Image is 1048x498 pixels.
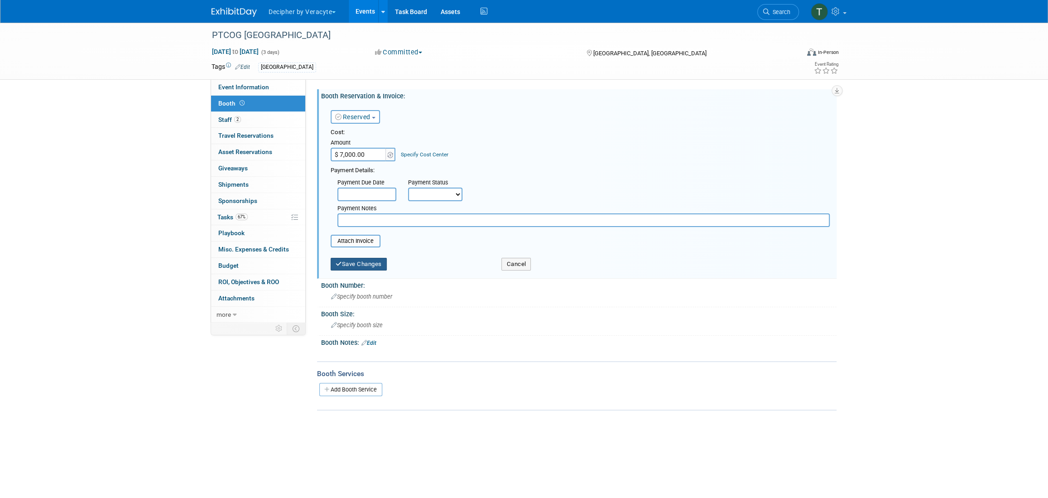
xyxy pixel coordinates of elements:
div: Payment Status [408,179,469,188]
div: Payment Due Date [337,179,394,188]
img: Tony Alvarado [811,3,828,20]
a: Travel Reservations [211,128,305,144]
a: Search [757,4,799,20]
a: Edit [235,64,250,70]
td: Tags [212,62,250,73]
a: more [211,307,305,323]
a: Reserved [335,113,370,121]
span: [GEOGRAPHIC_DATA], [GEOGRAPHIC_DATA] [593,50,706,57]
img: Format-Inperson.png [807,48,816,56]
a: Edit [361,340,376,346]
a: Add Booth Service [319,383,382,396]
div: Booth Notes: [321,336,836,348]
div: Booth Reservation & Invoice: [321,89,836,101]
a: Event Information [211,79,305,95]
div: Payment Details: [331,164,830,175]
a: Specify Cost Center [401,151,448,158]
span: Playbook [218,229,245,237]
a: Budget [211,258,305,274]
span: Specify booth size [331,322,383,329]
a: Asset Reservations [211,144,305,160]
span: Search [769,9,790,15]
a: Shipments [211,177,305,193]
div: Amount [331,139,396,148]
span: Budget [218,262,239,269]
div: PTCOG [GEOGRAPHIC_DATA] [209,27,785,44]
span: [DATE] [DATE] [212,48,259,56]
a: Playbook [211,225,305,241]
span: to [231,48,240,55]
span: Giveaways [218,164,248,172]
span: Travel Reservations [218,132,274,139]
span: Specify booth number [331,293,392,300]
a: Misc. Expenses & Credits [211,242,305,257]
img: ExhibitDay [212,8,257,17]
span: Misc. Expenses & Credits [218,246,289,253]
div: In-Person [817,49,839,56]
span: ROI, Objectives & ROO [218,278,279,285]
span: Booth not reserved yet [238,100,246,106]
span: Staff [218,116,241,123]
span: 67% [236,213,248,220]
button: Committed [372,48,426,57]
a: Staff2 [211,112,305,128]
button: Reserved [331,110,380,124]
td: Personalize Event Tab Strip [271,323,287,334]
span: 2 [234,116,241,123]
a: Tasks67% [211,209,305,225]
button: Cancel [501,258,531,271]
span: Booth [218,100,246,107]
div: Event Format [745,47,839,61]
a: ROI, Objectives & ROO [211,274,305,290]
span: Tasks [217,213,248,221]
div: Booth Number: [321,279,836,290]
td: Toggle Event Tabs [287,323,306,334]
div: Payment Notes [337,204,830,213]
a: Giveaways [211,160,305,176]
button: Save Changes [331,258,387,271]
span: Event Information [218,83,269,91]
a: Attachments [211,290,305,306]
span: Asset Reservations [218,148,272,155]
span: Attachments [218,295,255,302]
div: Event Rating [814,62,838,67]
a: Sponsorships [211,193,305,209]
span: Sponsorships [218,197,257,204]
span: (3 days) [260,49,279,55]
a: Booth [211,96,305,111]
div: Booth Services [317,369,836,379]
div: Cost: [331,128,830,137]
span: Shipments [218,181,249,188]
div: Booth Size: [321,307,836,319]
div: [GEOGRAPHIC_DATA] [258,63,316,72]
span: more [216,311,231,318]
